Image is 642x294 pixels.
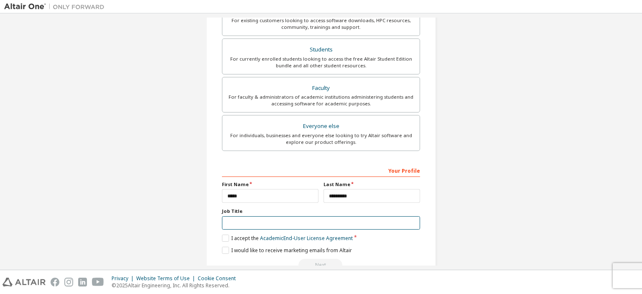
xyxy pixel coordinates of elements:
img: linkedin.svg [78,278,87,286]
label: I accept the [222,235,353,242]
a: Academic End-User License Agreement [260,235,353,242]
img: facebook.svg [51,278,59,286]
p: © 2025 Altair Engineering, Inc. All Rights Reserved. [112,282,241,289]
div: Students [227,44,415,56]
div: For existing customers looking to access software downloads, HPC resources, community, trainings ... [227,17,415,31]
div: For currently enrolled students looking to access the free Altair Student Edition bundle and all ... [227,56,415,69]
label: I would like to receive marketing emails from Altair [222,247,352,254]
div: Your Profile [222,164,420,177]
img: youtube.svg [92,278,104,286]
label: Job Title [222,208,420,215]
div: Website Terms of Use [136,275,198,282]
div: Cookie Consent [198,275,241,282]
img: instagram.svg [64,278,73,286]
label: Last Name [324,181,420,188]
div: For individuals, businesses and everyone else looking to try Altair software and explore our prod... [227,132,415,146]
img: Altair One [4,3,109,11]
div: For faculty & administrators of academic institutions administering students and accessing softwa... [227,94,415,107]
label: First Name [222,181,318,188]
div: Read and acccept EULA to continue [222,259,420,271]
div: Privacy [112,275,136,282]
div: Everyone else [227,120,415,132]
img: altair_logo.svg [3,278,46,286]
div: Faculty [227,82,415,94]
